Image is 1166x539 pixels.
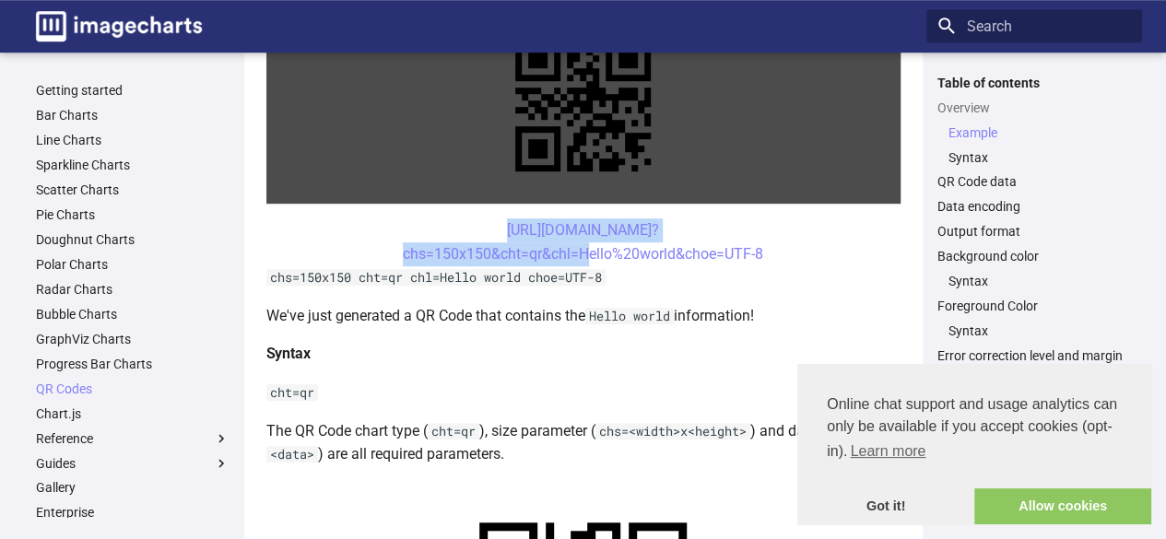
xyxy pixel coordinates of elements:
[36,82,230,99] a: Getting started
[937,173,1131,190] a: QR Code data
[36,356,230,372] a: Progress Bar Charts
[36,504,230,521] a: Enterprise
[36,11,202,41] img: logo
[595,423,750,439] code: chs=<width>x<height>
[585,308,674,324] code: Hello world
[937,298,1131,314] a: Foreground Color
[36,281,230,298] a: Radar Charts
[266,342,901,366] h4: Syntax
[36,206,230,223] a: Pie Charts
[36,381,230,397] a: QR Codes
[937,198,1131,215] a: Data encoding
[974,488,1151,525] a: allow cookies
[36,430,230,447] label: Reference
[36,157,230,173] a: Sparkline Charts
[36,132,230,148] a: Line Charts
[948,322,1131,339] a: Syntax
[36,479,230,496] a: Gallery
[36,182,230,198] a: Scatter Charts
[36,306,230,322] a: Bubble Charts
[428,423,479,439] code: cht=qr
[937,273,1131,289] nav: Background color
[797,488,974,525] a: dismiss cookie message
[266,384,318,401] code: cht=qr
[937,100,1131,116] a: Overview
[29,4,209,49] a: Image-Charts documentation
[36,331,230,347] a: GraphViz Charts
[937,347,1131,364] a: Error correction level and margin
[36,455,230,472] label: Guides
[36,231,230,248] a: Doughnut Charts
[937,124,1131,166] nav: Overview
[937,223,1131,240] a: Output format
[36,107,230,123] a: Bar Charts
[926,9,1142,42] input: Search
[36,256,230,273] a: Polar Charts
[797,364,1151,524] div: cookieconsent
[827,393,1122,465] span: Online chat support and usage analytics can only be available if you accept cookies (opt-in).
[926,75,1142,365] nav: Table of contents
[948,124,1131,141] a: Example
[948,149,1131,166] a: Syntax
[266,419,901,466] p: The QR Code chart type ( ), size parameter ( ) and data ( ) are all required parameters.
[266,304,901,328] p: We've just generated a QR Code that contains the information!
[937,248,1131,264] a: Background color
[36,405,230,422] a: Chart.js
[847,438,928,465] a: learn more about cookies
[948,273,1131,289] a: Syntax
[926,75,1142,91] label: Table of contents
[403,221,763,263] a: [URL][DOMAIN_NAME]?chs=150x150&cht=qr&chl=Hello%20world&choe=UTF-8
[266,269,606,286] code: chs=150x150 cht=qr chl=Hello world choe=UTF-8
[937,322,1131,339] nav: Foreground Color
